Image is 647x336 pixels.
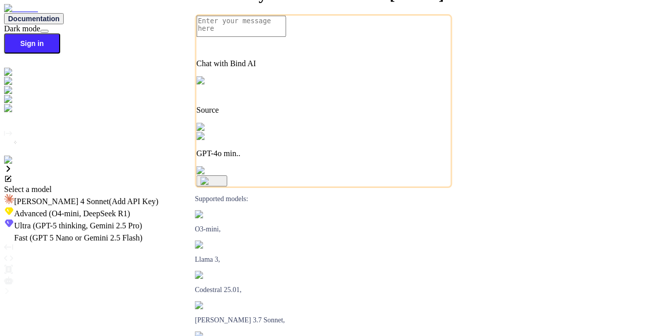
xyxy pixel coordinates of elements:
[195,271,234,279] img: Mistral-AI
[195,210,222,218] img: GPT-4
[197,59,451,68] p: Chat with Bind AI
[14,197,158,206] span: [PERSON_NAME] 4 Sonnet
[31,221,142,230] span: (GPT-5 thinking, Gemini 2.5 Pro)
[197,106,451,115] p: Source
[4,156,32,165] img: signin
[195,316,452,324] p: [PERSON_NAME] 3.7 Sonnet,
[195,286,452,294] p: Codestral 25.01,
[30,233,143,242] span: (GPT 5 Nano or Gemini 2.5 Flash)
[4,68,42,77] img: darkChat
[4,185,643,194] div: Select a model
[197,149,451,158] p: GPT-4o min..
[4,95,49,104] img: githubDark
[109,197,159,206] span: (Add API Key)
[4,104,55,113] img: cloudideIcon
[47,209,130,218] span: (O4-mini, DeepSeek R1)
[4,86,42,95] img: darkChat
[197,76,239,85] img: Pick Tools
[4,4,38,13] img: Bind AI
[201,177,223,185] img: icon
[4,33,60,54] button: Sign in
[4,77,57,86] img: darkAi-studio
[195,225,452,233] p: O3-mini,
[195,241,225,249] img: Llama2
[14,221,142,230] span: Ultra
[14,233,143,242] span: Fast
[197,132,247,141] img: GPT-4o mini
[8,15,60,23] span: Documentation
[195,195,452,203] p: Supported models:
[195,301,222,309] img: claude
[197,123,245,132] img: Pick Models
[195,256,452,264] p: Llama 3,
[14,209,130,218] span: Advanced
[4,24,40,33] span: Dark mode
[4,13,64,24] button: Documentation
[197,166,240,175] img: attachment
